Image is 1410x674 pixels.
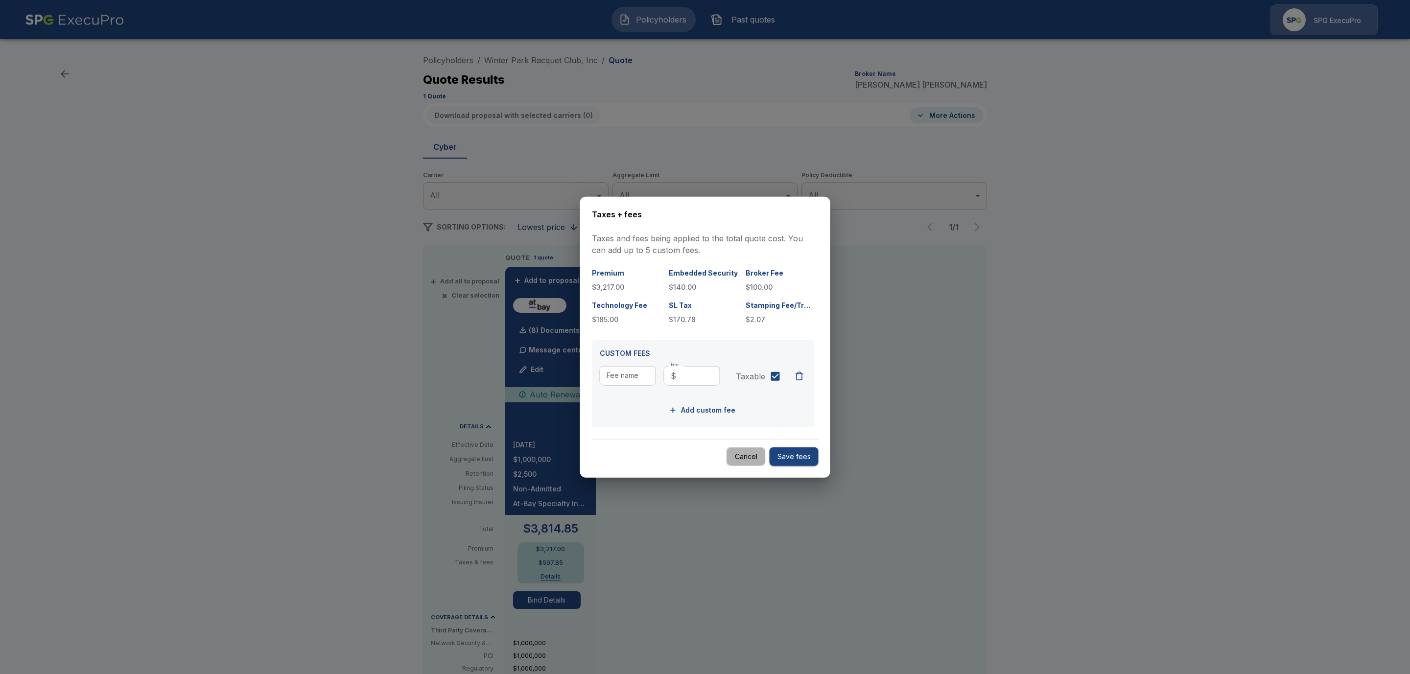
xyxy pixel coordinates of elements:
[592,232,819,256] p: Taxes and fees being applied to the total quote cost. You can add up to 5 custom fees.
[727,447,766,466] button: Cancel
[746,268,815,278] p: Broker Fee
[667,401,739,419] button: Add custom fee
[736,371,765,382] span: Taxable
[669,268,738,278] p: Embedded Security
[592,300,661,310] p: Technology Fee
[770,447,819,466] button: Save fees
[671,370,676,382] p: $
[746,282,815,292] p: $100.00
[592,314,661,325] p: $185.00
[592,282,661,292] p: $3,217.00
[592,208,819,221] h6: Taxes + fees
[600,348,807,358] p: CUSTOM FEES
[746,314,815,325] p: $2.07
[671,362,679,368] label: Fee
[746,300,815,310] p: Stamping Fee/Transaction/Regulatory Fee
[592,268,661,278] p: Premium
[669,314,738,325] p: $170.78
[669,282,738,292] p: $140.00
[669,300,738,310] p: SL Tax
